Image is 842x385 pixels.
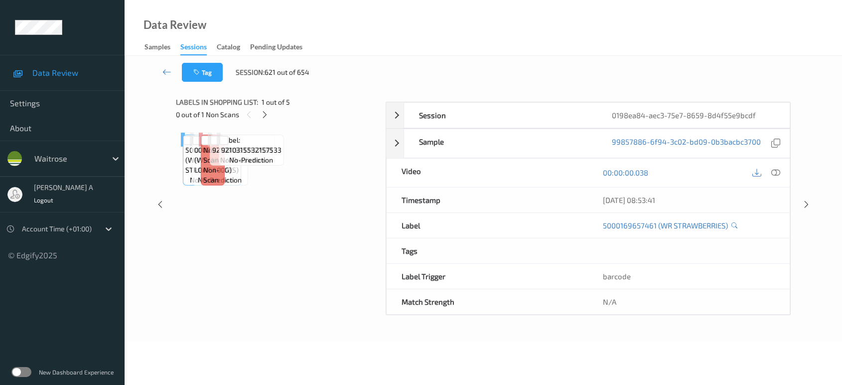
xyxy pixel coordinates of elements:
div: 0 out of 1 Non Scans [176,108,379,121]
span: Session: [236,67,265,77]
a: 00:00:00.038 [603,168,648,178]
a: Pending Updates [250,40,312,54]
div: Session [404,103,597,128]
div: Match Strength [387,289,588,314]
div: Video [387,159,588,187]
div: Catalog [217,42,240,54]
div: Data Review [143,20,206,30]
a: Catalog [217,40,250,54]
div: Label Trigger [387,264,588,289]
a: Samples [144,40,180,54]
div: Sample [404,129,597,158]
a: 5000169657461 (WR STRAWBERRIES) [603,220,728,230]
span: Label: Non-Scan [203,135,222,165]
span: Label: 0000000004015 (WR WMEAL LOAF 400G) [194,135,246,175]
div: barcode [588,264,790,289]
div: Samples [144,42,170,54]
span: no-prediction [190,175,234,185]
div: Pending Updates [250,42,302,54]
div: [DATE] 08:53:41 [603,195,775,205]
span: Label: 9210315532157533 [221,135,281,155]
button: Tag [182,63,223,82]
div: N/A [588,289,790,314]
span: 621 out of 654 [265,67,309,77]
div: Label [387,213,588,238]
span: no-prediction [229,155,273,165]
span: Label: 5000169657461 (WR STRAWBERRIES) [185,135,239,175]
div: Sessions [180,42,207,55]
a: Sessions [180,40,217,55]
div: Session0198ea84-aec3-75e7-8659-8d4f55e9bcdf [386,102,791,128]
div: Timestamp [387,188,588,212]
div: Tags [387,238,588,263]
div: 0198ea84-aec3-75e7-8659-8d4f55e9bcdf [597,103,790,128]
span: no-prediction [198,175,242,185]
a: 99857886-6f94-3c02-bd09-0b3bacbc3700 [612,137,761,150]
span: non-scan [203,165,222,185]
span: 1 out of 5 [262,97,290,107]
div: Sample99857886-6f94-3c02-bd09-0b3bacbc3700 [386,129,791,158]
span: Labels in shopping list: [176,97,258,107]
